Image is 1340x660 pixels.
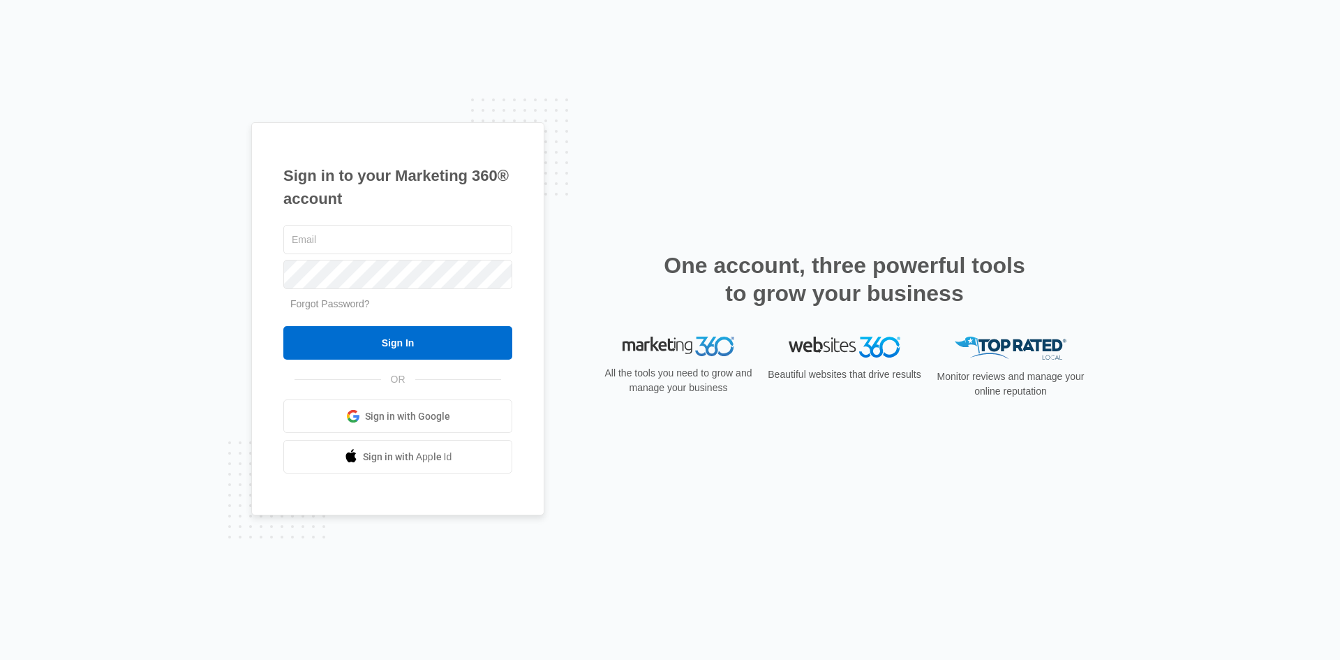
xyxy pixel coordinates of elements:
[283,399,512,433] a: Sign in with Google
[932,369,1089,399] p: Monitor reviews and manage your online reputation
[283,225,512,254] input: Email
[365,409,450,424] span: Sign in with Google
[283,326,512,360] input: Sign In
[660,251,1029,307] h2: One account, three powerful tools to grow your business
[623,337,734,356] img: Marketing 360
[290,298,370,309] a: Forgot Password?
[283,164,512,210] h1: Sign in to your Marketing 360® account
[789,337,900,357] img: Websites 360
[600,366,757,395] p: All the tools you need to grow and manage your business
[955,337,1066,360] img: Top Rated Local
[363,450,452,464] span: Sign in with Apple Id
[766,367,923,382] p: Beautiful websites that drive results
[283,440,512,474] a: Sign in with Apple Id
[381,372,415,387] span: OR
